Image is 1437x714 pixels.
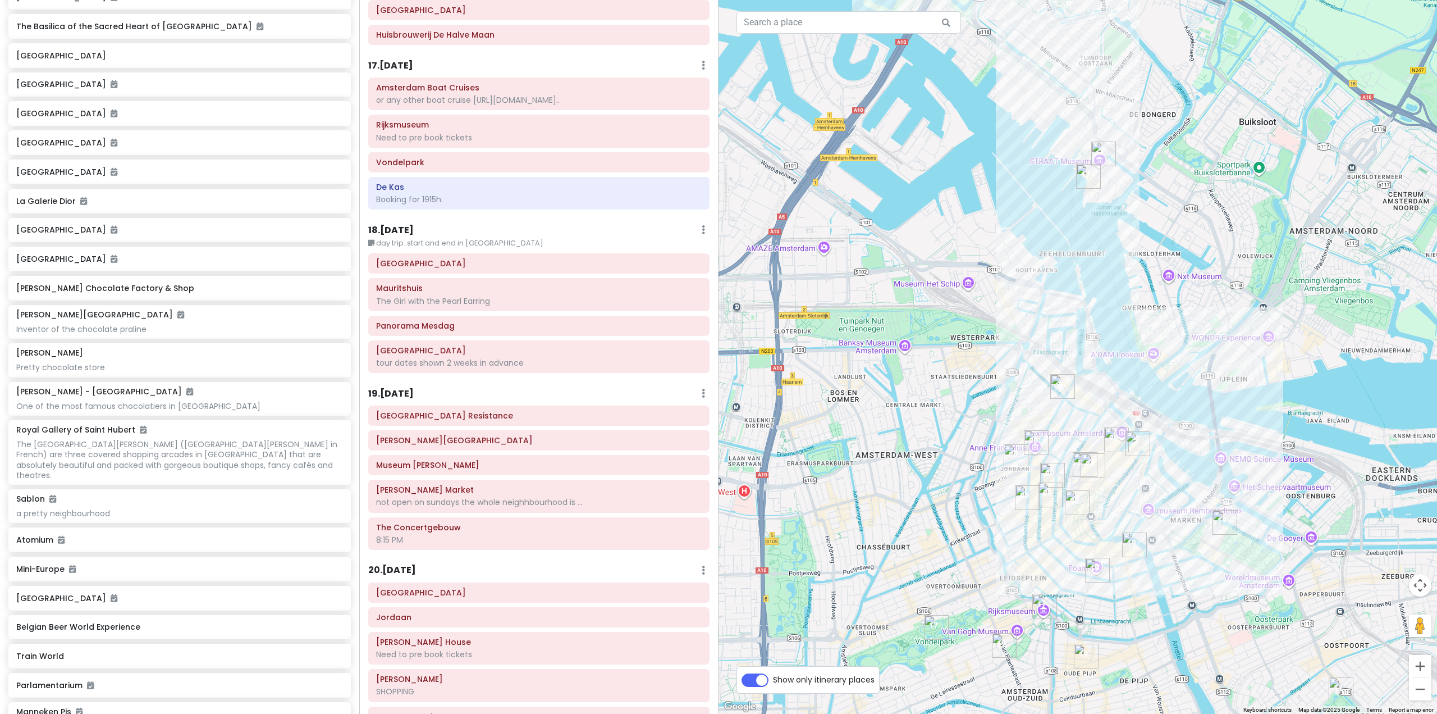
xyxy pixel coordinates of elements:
[1013,634,1022,643] div: Van Gogh Museum
[16,508,342,519] div: a pretty neighbourhood
[16,51,342,61] h6: [GEOGRAPHIC_DATA]
[1073,452,1097,477] div: Royal Palace Amsterdam
[16,254,342,264] h6: [GEOGRAPHIC_DATA]
[16,79,342,89] h6: [GEOGRAPHIC_DATA]
[376,358,702,368] div: tour dates shown 2 weeks in advance
[1035,395,1044,404] div: Luna
[16,362,342,372] div: Pretty chocolate store
[376,649,702,660] div: Need to pre book tickets
[80,197,87,205] i: Added to itinerary
[1015,485,1040,510] div: Houseboat Museum
[16,535,342,545] h6: Atomium
[376,686,702,697] div: SHOPPING
[16,225,342,235] h6: [GEOGRAPHIC_DATA]
[1024,430,1049,455] div: Anne Frank House
[111,168,117,176] i: Added to itinerary
[257,22,263,30] i: Added to itinerary
[1076,164,1101,189] div: Amsterdam Boat Cruises
[376,674,702,684] h6: Fabienne Chapot
[58,536,65,544] i: Added to itinerary
[111,139,117,147] i: Added to itinerary
[368,388,414,400] h6: 19 . [DATE]
[376,95,702,105] div: or any other boat cruise [URL][DOMAIN_NAME]..
[1004,444,1028,469] div: Jordaan
[376,258,702,269] h6: Royal Delft
[87,681,94,689] i: Added to itinerary
[16,138,342,148] h6: [GEOGRAPHIC_DATA]
[16,21,342,31] h6: The Basilica of the Sacred Heart of [GEOGRAPHIC_DATA]
[376,460,702,470] h6: Museum Van Loon
[16,167,342,177] h6: [GEOGRAPHIC_DATA]
[111,255,117,263] i: Added to itinerary
[376,157,702,167] h6: Vondelpark
[376,637,702,647] h6: Anne Frank House
[376,411,702,421] h6: Verzetsmuseum Amsterdam - Museum of WWII Resistance
[1077,547,1086,556] div: Secret Garden
[1040,463,1065,488] div: Fabienne Chapot
[376,83,702,93] h6: Amsterdam Boat Cruises
[1065,490,1090,515] div: Begijnhof
[992,633,1017,658] div: The Concertgebouw
[1298,707,1360,713] span: Map data ©2025 Google
[1409,615,1431,637] button: Drag Pegman onto the map to open Street View
[111,226,117,234] i: Added to itinerary
[1104,428,1129,452] div: Damrak
[16,494,56,504] h6: Sablon
[16,401,342,411] div: One of the most famous chocolatiers in [GEOGRAPHIC_DATA]
[16,564,342,574] h6: Mini-Europe
[1409,574,1431,597] button: Map camera controls
[1366,707,1382,713] a: Terms (opens in new tab)
[1329,677,1353,702] div: De Kas
[140,426,147,434] i: Added to itinerary
[376,588,702,598] h6: Houseboat Museum
[1038,483,1063,507] div: Negen Straatjes
[1122,533,1147,557] div: Willet-Holthuysen Museum
[376,283,702,293] h6: Mauritshuis
[186,388,193,395] i: Added to itinerary
[736,11,961,34] input: Search a place
[368,565,416,576] h6: 20 . [DATE]
[16,348,83,358] h6: [PERSON_NAME]
[16,593,342,603] h6: [GEOGRAPHIC_DATA]
[16,622,342,632] h6: Belgian Beer World Experience
[376,612,702,622] h6: Jordaan
[1243,706,1292,714] button: Keyboard shortcuts
[111,594,117,602] i: Added to itinerary
[368,60,413,72] h6: 17 . [DATE]
[1074,644,1099,668] div: Albert Cuyp Market
[177,311,184,319] i: Added to itinerary
[376,296,702,306] div: The Girl with the Pearl Earring
[16,680,342,690] h6: Parlamentarium
[376,522,702,533] h6: The Concertgebouw
[16,108,342,119] h6: [GEOGRAPHIC_DATA]
[1081,453,1105,478] div: Dam Square
[376,321,702,331] h6: Panorama Mesdag
[1409,655,1431,677] button: Zoom in
[16,283,342,293] h6: [PERSON_NAME] Chocolate Factory & Shop
[376,485,702,495] h6: Albert Cuyp Market
[376,535,702,545] div: 8:15 PM
[69,565,76,573] i: Added to itinerary
[16,324,342,334] div: Inventor of the chocolate praline
[1389,707,1434,713] a: Report a map error
[376,5,702,15] h6: Minnewater Park
[1032,594,1057,619] div: Rijksmuseum
[16,651,342,661] h6: Train World
[376,30,702,40] h6: Huisbrouwerij De Halve Maan
[376,497,702,507] div: not open on sundays the whole neighhbourhood is ...
[721,699,758,714] img: Google
[376,194,702,204] div: Booking for 1915h.
[721,699,758,714] a: Click to see this area on Google Maps
[1409,678,1431,701] button: Zoom out
[773,674,875,686] span: Show only itinerary places
[1037,576,1046,585] div: The Pantry
[1085,558,1110,583] div: Museum Van Loon
[1125,431,1150,456] div: Ons' Lieve Heer op Solder (Our Lord in the Attic Museum)
[16,425,147,435] h6: Royal Gallery of Saint Hubert
[368,238,710,249] small: day trip. start and end in [GEOGRAPHIC_DATA]
[16,310,184,320] h6: [PERSON_NAME][GEOGRAPHIC_DATA]
[16,439,342,480] div: The [GEOGRAPHIC_DATA][PERSON_NAME] ([GEOGRAPHIC_DATA][PERSON_NAME] in French) are three covered s...
[368,225,414,237] h6: 18 . [DATE]
[376,120,702,130] h6: Rijksmuseum
[924,615,949,640] div: Vondelpark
